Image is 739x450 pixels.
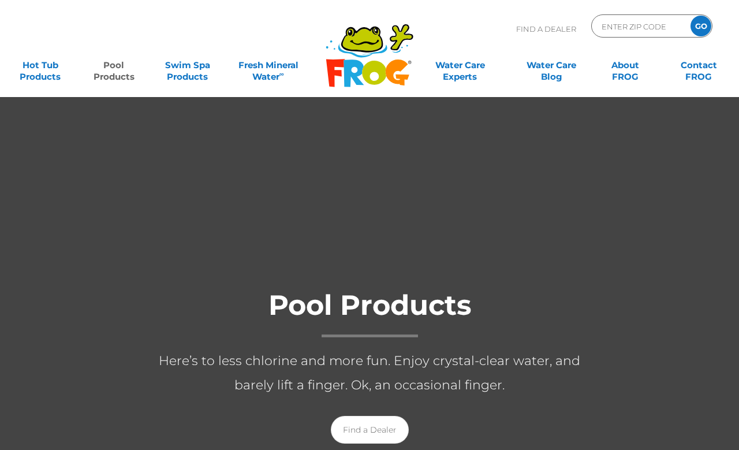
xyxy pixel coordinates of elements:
a: Hot TubProducts [12,54,69,77]
a: Find a Dealer [331,416,409,444]
p: Find A Dealer [516,14,576,43]
input: Zip Code Form [600,18,678,35]
a: Water CareBlog [523,54,580,77]
a: ContactFROG [670,54,727,77]
sup: ∞ [279,70,284,78]
a: Swim SpaProducts [159,54,216,77]
h1: Pool Products [139,290,600,337]
a: Water CareExperts [413,54,506,77]
a: Fresh MineralWater∞ [233,54,304,77]
p: Here’s to less chlorine and more fun. Enjoy crystal-clear water, and barely lift a finger. Ok, an... [139,349,600,397]
input: GO [691,16,711,36]
a: AboutFROG [596,54,654,77]
a: PoolProducts [85,54,143,77]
